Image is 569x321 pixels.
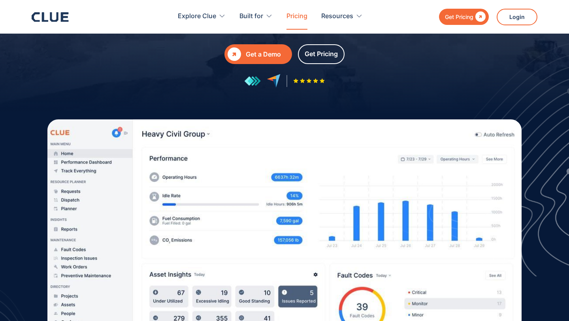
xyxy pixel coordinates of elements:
a: Get Pricing [439,9,489,25]
div: Built for [239,4,273,29]
div: Get a Demo [246,49,289,59]
img: Five-star rating icon [293,78,325,83]
div: Get Pricing [305,49,338,59]
div: Resources [321,4,353,29]
img: reviews at getapp [244,76,261,86]
a: Get Pricing [298,44,345,64]
img: reviews at capterra [267,74,281,88]
div: Explore Clue [178,4,226,29]
iframe: Chat Widget [427,210,569,321]
div: Explore Clue [178,4,216,29]
a: Pricing [286,4,307,29]
div:  [473,12,486,22]
img: Design for fleet management software [394,42,569,276]
div: Resources [321,4,363,29]
a: Login [497,9,537,25]
div: Get Pricing [445,12,473,22]
a: Get a Demo [224,44,292,64]
div:  [228,47,241,61]
div: Built for [239,4,263,29]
